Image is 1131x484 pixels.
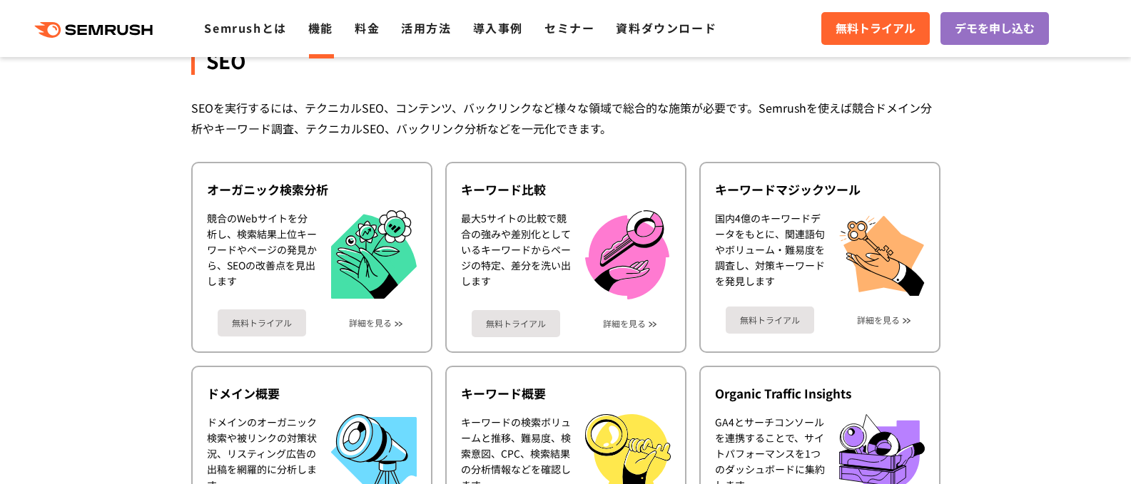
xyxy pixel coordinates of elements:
a: 料金 [355,19,380,36]
a: 無料トライアル [821,12,930,45]
div: キーワード概要 [461,385,671,402]
div: 最大5サイトの比較で競合の強みや差別化としているキーワードからページの特定、差分を洗い出します [461,210,571,299]
img: オーガニック検索分析 [331,210,417,299]
img: キーワード比較 [585,210,669,299]
a: Semrushとは [204,19,286,36]
a: 導入事例 [473,19,523,36]
div: キーワード比較 [461,181,671,198]
div: Organic Traffic Insights [715,385,925,402]
div: ドメイン概要 [207,385,417,402]
div: キーワードマジックツール [715,181,925,198]
a: 無料トライアル [726,307,814,334]
a: 無料トライアル [218,309,306,336]
a: 機能 [308,19,333,36]
img: キーワードマジックツール [839,210,925,296]
div: SEO [191,46,940,75]
a: 無料トライアル [472,310,560,337]
div: 競合のWebサイトを分析し、検索結果上位キーワードやページの発見から、SEOの改善点を見出します [207,210,317,299]
div: SEOを実行するには、テクニカルSEO、コンテンツ、バックリンクなど様々な領域で総合的な施策が必要です。Semrushを使えば競合ドメイン分析やキーワード調査、テクニカルSEO、バックリンク分析... [191,98,940,139]
a: 詳細を見る [349,318,392,328]
div: 国内4億のキーワードデータをもとに、関連語句やボリューム・難易度を調査し、対策キーワードを発見します [715,210,825,296]
span: デモを申し込む [955,19,1035,38]
a: デモを申し込む [940,12,1049,45]
a: セミナー [544,19,594,36]
a: 資料ダウンロード [616,19,716,36]
a: 詳細を見る [857,315,900,325]
span: 無料トライアル [836,19,916,38]
div: オーガニック検索分析 [207,181,417,198]
a: 詳細を見る [603,319,646,329]
a: 活用方法 [401,19,451,36]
